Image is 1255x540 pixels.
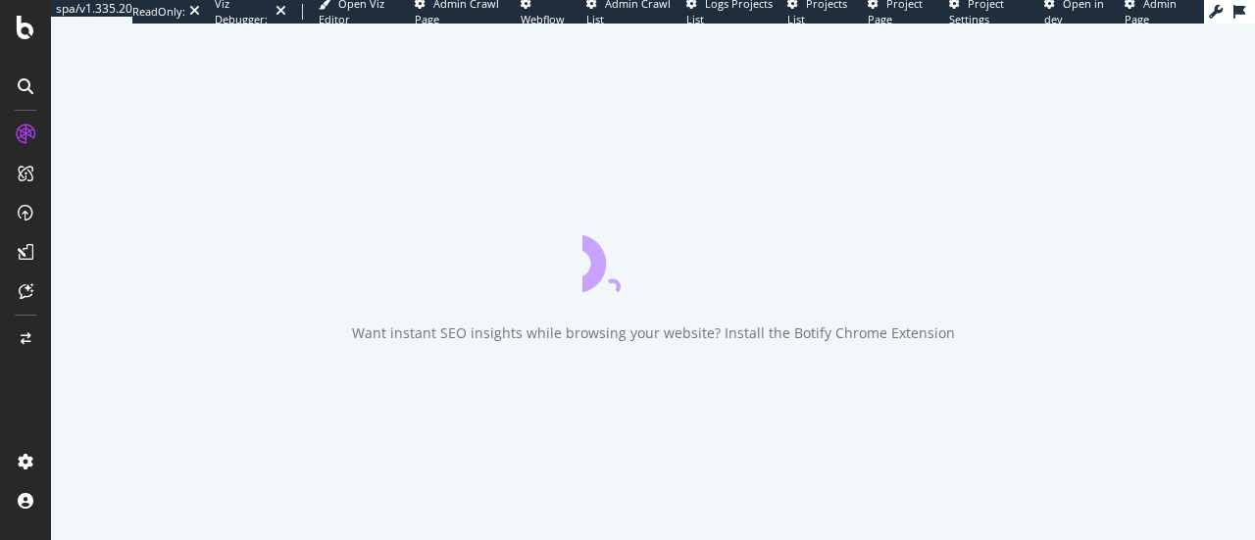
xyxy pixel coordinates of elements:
div: ReadOnly: [132,4,185,20]
div: Want instant SEO insights while browsing your website? Install the Botify Chrome Extension [352,323,955,343]
span: Webflow [521,12,565,26]
div: animation [582,221,724,292]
